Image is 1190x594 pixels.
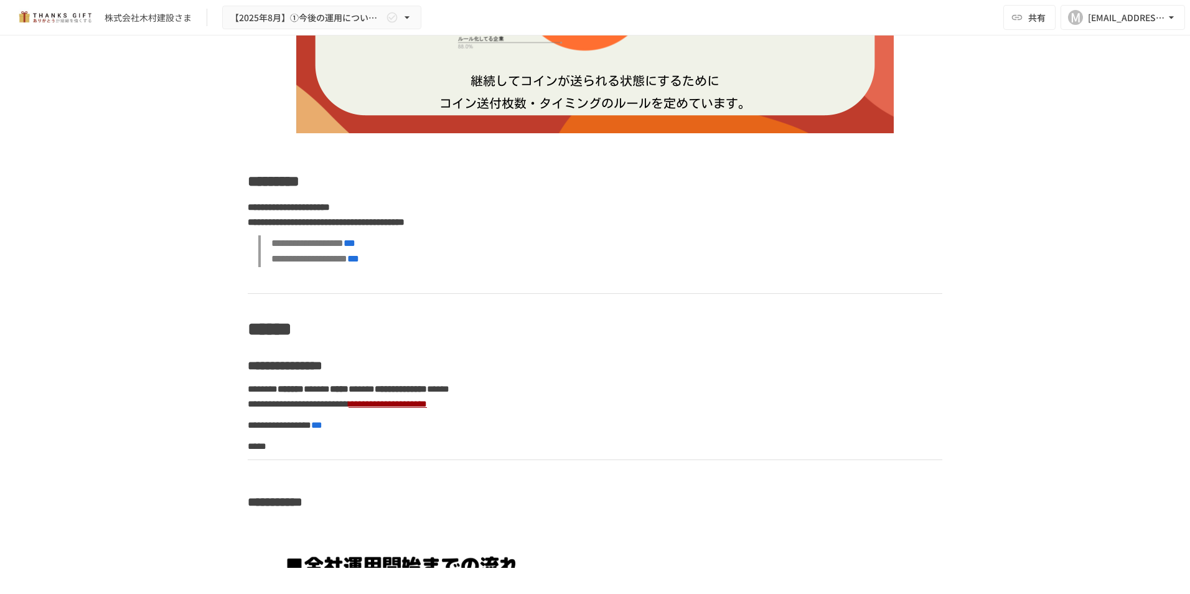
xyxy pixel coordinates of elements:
div: [EMAIL_ADDRESS][DOMAIN_NAME] [1088,10,1165,26]
button: M[EMAIL_ADDRESS][DOMAIN_NAME] [1061,5,1185,30]
button: 【2025年8月】①今後の運用についてのご案内/THANKS GIFTキックオフMTG [222,6,421,30]
img: mMP1OxWUAhQbsRWCurg7vIHe5HqDpP7qZo7fRoNLXQh [15,7,95,27]
span: 【2025年8月】①今後の運用についてのご案内/THANKS GIFTキックオフMTG [230,10,383,26]
div: M [1068,10,1083,25]
div: 株式会社木村建設さま [105,11,192,24]
span: 共有 [1028,11,1046,24]
button: 共有 [1003,5,1056,30]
